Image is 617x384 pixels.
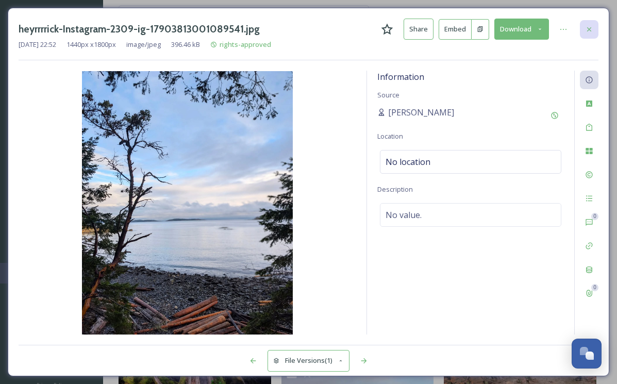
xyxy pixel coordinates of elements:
[66,40,116,49] span: 1440 px x 1800 px
[19,22,260,37] h3: heyrrrrick-Instagram-2309-ig-17903813001089541.jpg
[388,106,454,119] span: [PERSON_NAME]
[19,40,56,49] span: [DATE] 22:52
[377,185,413,194] span: Description
[386,209,422,221] span: No value.
[404,19,433,40] button: Share
[439,19,472,40] button: Embed
[126,40,161,49] span: image/jpeg
[377,90,399,99] span: Source
[591,213,598,220] div: 0
[268,350,350,371] button: File Versions(1)
[220,40,271,49] span: rights-approved
[19,71,356,335] img: heyrrrrick-Instagram-2309-ig-17903813001089541.jpg
[572,339,602,369] button: Open Chat
[377,131,403,141] span: Location
[386,156,430,168] span: No location
[377,71,424,82] span: Information
[494,19,549,40] button: Download
[591,284,598,291] div: 0
[171,40,200,49] span: 396.46 kB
